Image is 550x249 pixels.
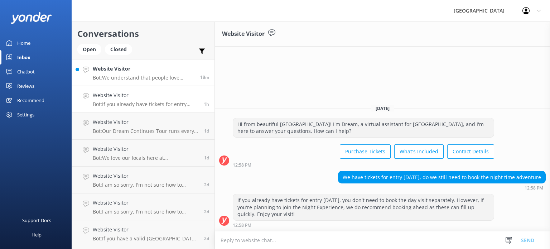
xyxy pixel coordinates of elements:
button: What's Included [394,144,444,159]
div: We have tickets for entry [DATE], do we still need to book the night time adventure [338,171,545,183]
span: Sep 08 2025 08:02am (UTC +10:00) Australia/Brisbane [204,209,209,215]
h4: Website Visitor [93,91,198,99]
h4: Website Visitor [93,118,199,126]
a: Website VisitorBot:I am so sorry, I'm not sure how to answer that question. Are you able to phras... [72,167,214,193]
div: Recommend [17,93,44,107]
h4: Website Visitor [93,226,199,234]
div: Support Docs [22,213,51,228]
a: Website VisitorBot:Our Dream Continues Tour runs every 30 minutes from 9:30am to 4:30pm daily - n... [72,113,214,140]
p: Bot: If you have a valid [GEOGRAPHIC_DATA] 2 Year Return Pass, you can enjoy free return entry fo... [93,235,199,242]
h2: Conversations [77,27,209,40]
div: Hi from beautiful [GEOGRAPHIC_DATA]! I'm Dream, a virtual assistant for [GEOGRAPHIC_DATA], and I'... [233,118,494,137]
div: Sep 10 2025 12:58pm (UTC +10:00) Australia/Brisbane [233,222,494,228]
span: Sep 10 2025 02:15pm (UTC +10:00) Australia/Brisbane [200,74,209,80]
a: Website VisitorBot:We understand that people love travelling with their furry friends – so do we!... [72,59,214,86]
h4: Website Visitor [93,65,195,73]
a: Website VisitorBot:If you already have tickets for entry [DATE], you don't need to book the day v... [72,86,214,113]
p: Bot: I am so sorry, I'm not sure how to answer that question. Are you able to phrase it another w... [93,182,199,188]
a: Website VisitorBot:If you have a valid [GEOGRAPHIC_DATA] 2 Year Return Pass, you can enjoy free r... [72,220,214,247]
button: Purchase Tickets [340,144,391,159]
a: Website VisitorBot:We love our locals here at [GEOGRAPHIC_DATA]. Although we don't have an offici... [72,140,214,167]
button: Contact Details [447,144,494,159]
p: Bot: Our Dream Continues Tour runs every 30 minutes from 9:30am to 4:30pm daily - no booking need... [93,128,199,134]
div: Closed [105,44,132,55]
span: [DATE] [371,105,394,111]
a: Website VisitorBot:I am so sorry, I'm not sure how to answer that question. Are you able to phras... [72,193,214,220]
p: Bot: I am so sorry, I'm not sure how to answer that question. Are you able to phrase it another w... [93,209,199,215]
div: Sep 10 2025 12:58pm (UTC +10:00) Australia/Brisbane [338,185,546,190]
p: Bot: We understand that people love travelling with their furry friends – so do we! But unfortuna... [93,75,195,81]
strong: 12:58 PM [233,163,251,167]
div: Sep 10 2025 12:58pm (UTC +10:00) Australia/Brisbane [233,162,494,167]
span: Sep 08 2025 10:10am (UTC +10:00) Australia/Brisbane [204,182,209,188]
img: yonder-white-logo.png [11,12,52,24]
h4: Website Visitor [93,145,199,153]
div: Open [77,44,101,55]
a: Open [77,45,105,53]
span: Sep 07 2025 06:15pm (UTC +10:00) Australia/Brisbane [204,235,209,241]
div: Reviews [17,79,34,93]
div: Home [17,36,30,50]
strong: 12:58 PM [525,186,543,190]
div: Settings [17,107,34,122]
div: Inbox [17,50,30,64]
strong: 12:58 PM [233,223,251,228]
a: Closed [105,45,136,53]
span: Sep 09 2025 11:47am (UTC +10:00) Australia/Brisbane [204,128,209,134]
span: Sep 08 2025 05:51pm (UTC +10:00) Australia/Brisbane [204,155,209,161]
h4: Website Visitor [93,199,199,207]
div: If you already have tickets for entry [DATE], you don't need to book the day visit separately. Ho... [233,194,494,220]
div: Help [32,228,42,242]
div: Chatbot [17,64,35,79]
p: Bot: We love our locals here at [GEOGRAPHIC_DATA]. Although we don't have an official local's rat... [93,155,199,161]
h3: Website Visitor [222,29,265,39]
h4: Website Visitor [93,172,199,180]
span: Sep 10 2025 12:58pm (UTC +10:00) Australia/Brisbane [204,101,209,107]
p: Bot: If you already have tickets for entry [DATE], you don't need to book the day visit separatel... [93,101,198,107]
